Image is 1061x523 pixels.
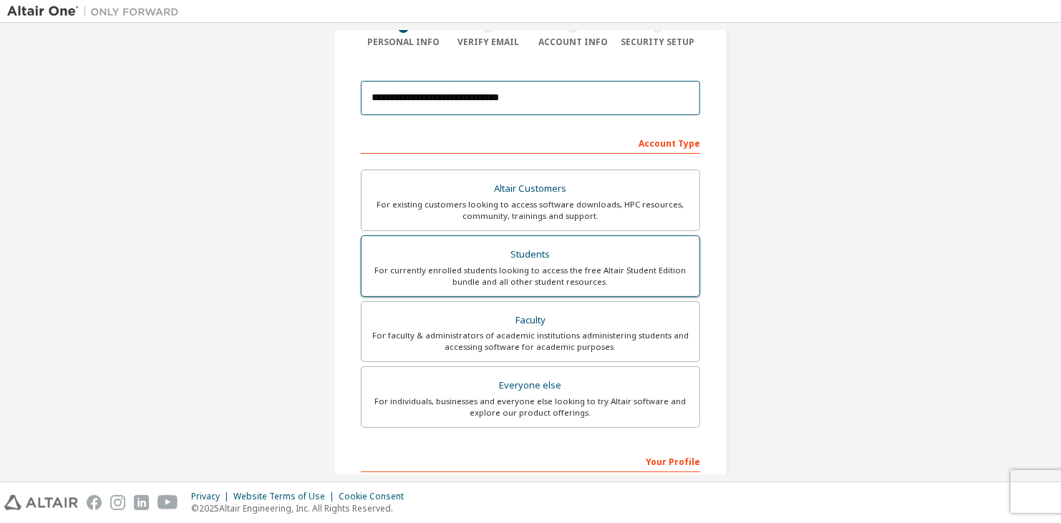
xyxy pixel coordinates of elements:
[616,36,701,48] div: Security Setup
[370,179,691,199] div: Altair Customers
[361,449,700,472] div: Your Profile
[158,495,178,510] img: youtube.svg
[370,396,691,419] div: For individuals, businesses and everyone else looking to try Altair software and explore our prod...
[446,36,531,48] div: Verify Email
[4,495,78,510] img: altair_logo.svg
[134,495,149,510] img: linkedin.svg
[361,131,700,154] div: Account Type
[87,495,102,510] img: facebook.svg
[370,330,691,353] div: For faculty & administrators of academic institutions administering students and accessing softwa...
[7,4,186,19] img: Altair One
[191,502,412,514] p: © 2025 Altair Engineering, Inc. All Rights Reserved.
[370,245,691,265] div: Students
[370,265,691,288] div: For currently enrolled students looking to access the free Altair Student Edition bundle and all ...
[191,491,233,502] div: Privacy
[370,376,691,396] div: Everyone else
[370,199,691,222] div: For existing customers looking to access software downloads, HPC resources, community, trainings ...
[339,491,412,502] div: Cookie Consent
[110,495,125,510] img: instagram.svg
[370,311,691,331] div: Faculty
[530,36,616,48] div: Account Info
[361,36,446,48] div: Personal Info
[233,491,339,502] div: Website Terms of Use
